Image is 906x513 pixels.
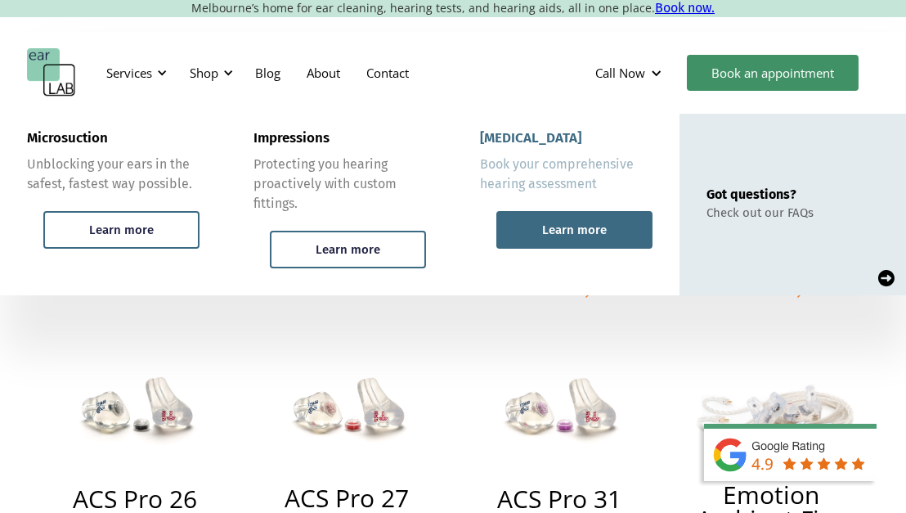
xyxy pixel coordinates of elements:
[453,114,679,295] a: [MEDICAL_DATA]Book your comprehensive hearing assessmentLearn more
[253,130,330,146] div: Impressions
[27,130,108,146] div: Microsuction
[190,65,218,81] div: Shop
[294,49,353,97] a: About
[679,114,906,295] a: Got questions?Check out our FAQs
[497,487,621,511] h2: ACS Pro 31
[106,65,152,81] div: Services
[242,49,294,97] a: Blog
[706,187,814,202] div: Got questions?
[262,352,433,470] img: ACS Pro 27
[480,155,653,194] div: Book your comprehensive hearing assessment
[253,155,426,214] div: Protecting you hearing proactively with custom fittings.
[226,114,453,295] a: ImpressionsProtecting you hearing proactively with custom fittings.Learn more
[96,48,172,97] div: Services
[73,487,197,511] h2: ACS Pro 26
[49,352,220,470] img: ACS Pro 26
[582,48,679,97] div: Call Now
[285,486,409,511] h2: ACS Pro 27
[686,352,857,466] img: Emotion Ambient Five Driver – In Ear Monitor
[89,223,154,237] div: Learn more
[706,205,814,220] div: Check out our FAQs
[27,155,200,194] div: Unblocking your ears in the safest, fastest way possible.
[595,65,645,81] div: Call Now
[687,55,859,91] a: Book an appointment
[180,48,238,97] div: Shop
[316,242,380,257] div: Learn more
[480,130,581,146] div: [MEDICAL_DATA]
[542,223,607,237] div: Learn more
[473,352,644,470] img: ACS Pro 31
[353,49,422,97] a: Contact
[27,48,76,97] a: home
